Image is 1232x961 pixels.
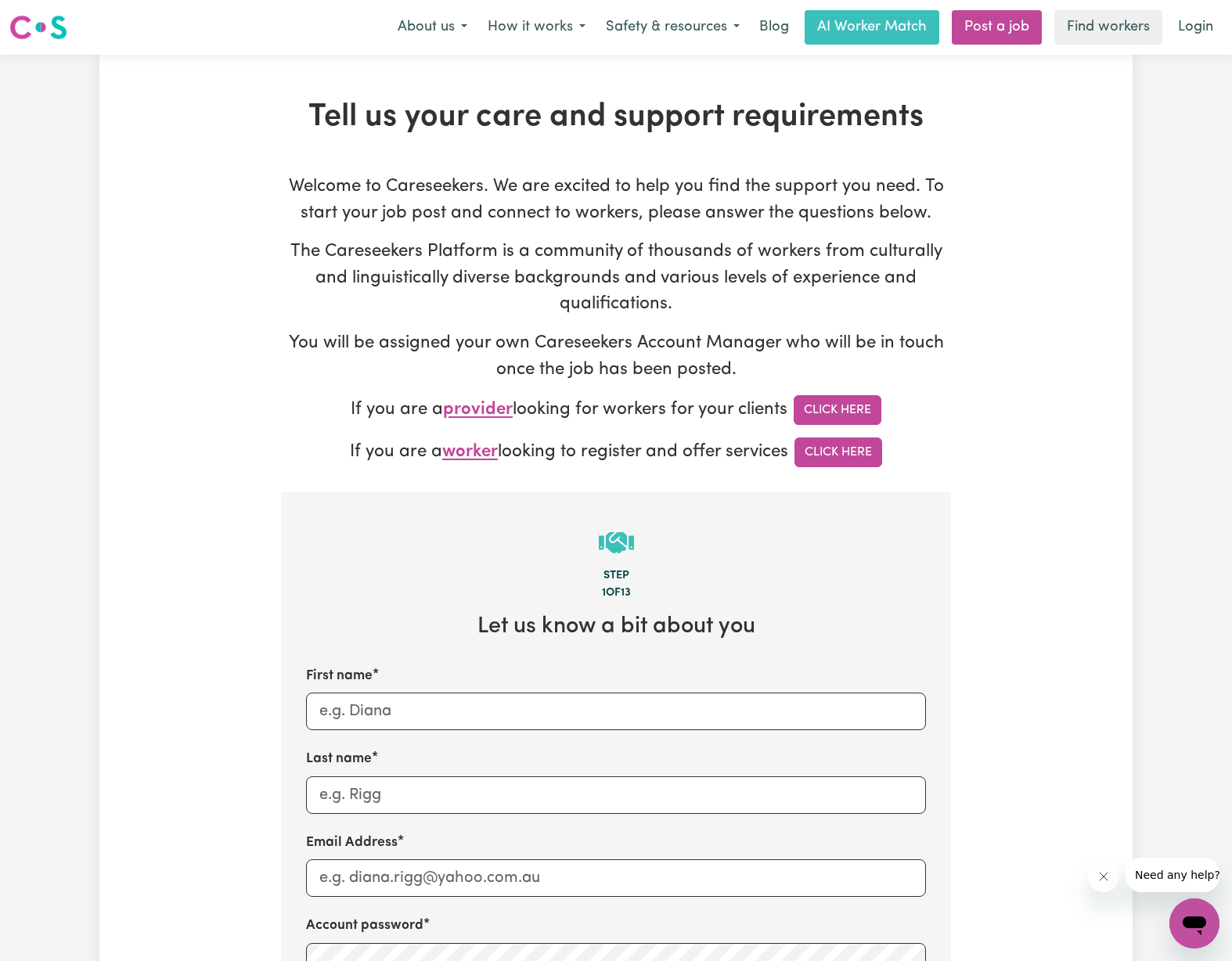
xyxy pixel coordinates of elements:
[306,749,372,769] label: Last name
[1169,10,1223,45] a: Login
[9,9,67,45] a: Careseekers logo
[794,395,881,425] a: Click Here
[750,10,798,45] a: Blog
[442,444,498,462] span: worker
[387,11,477,44] button: About us
[794,437,882,467] a: Click Here
[1126,858,1219,892] iframe: Message from company
[1088,861,1119,892] iframe: Close message
[306,567,926,585] div: Step
[306,833,398,853] label: Email Address
[281,99,951,136] h1: Tell us your care and support requirements
[306,693,926,730] input: e.g. Diana
[306,859,926,897] input: e.g. diana.rigg@yahoo.com.au
[805,10,939,45] a: AI Worker Match
[306,916,423,936] label: Account password
[281,174,951,226] p: Welcome to Careseekers. We are excited to help you find the support you need. To start your job p...
[9,13,67,41] img: Careseekers logo
[306,614,926,641] h2: Let us know a bit about you
[281,395,951,425] p: If you are a looking for workers for your clients
[306,776,926,814] input: e.g. Rigg
[306,666,373,686] label: First name
[306,585,926,602] div: 1 of 13
[952,10,1042,45] a: Post a job
[477,11,596,44] button: How it works
[1169,898,1219,948] iframe: Button to launch messaging window
[1054,10,1162,45] a: Find workers
[281,239,951,318] p: The Careseekers Platform is a community of thousands of workers from culturally and linguisticall...
[281,330,951,383] p: You will be assigned your own Careseekers Account Manager who will be in touch once the job has b...
[9,11,95,23] span: Need any help?
[443,401,513,419] span: provider
[596,11,750,44] button: Safety & resources
[281,437,951,467] p: If you are a looking to register and offer services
